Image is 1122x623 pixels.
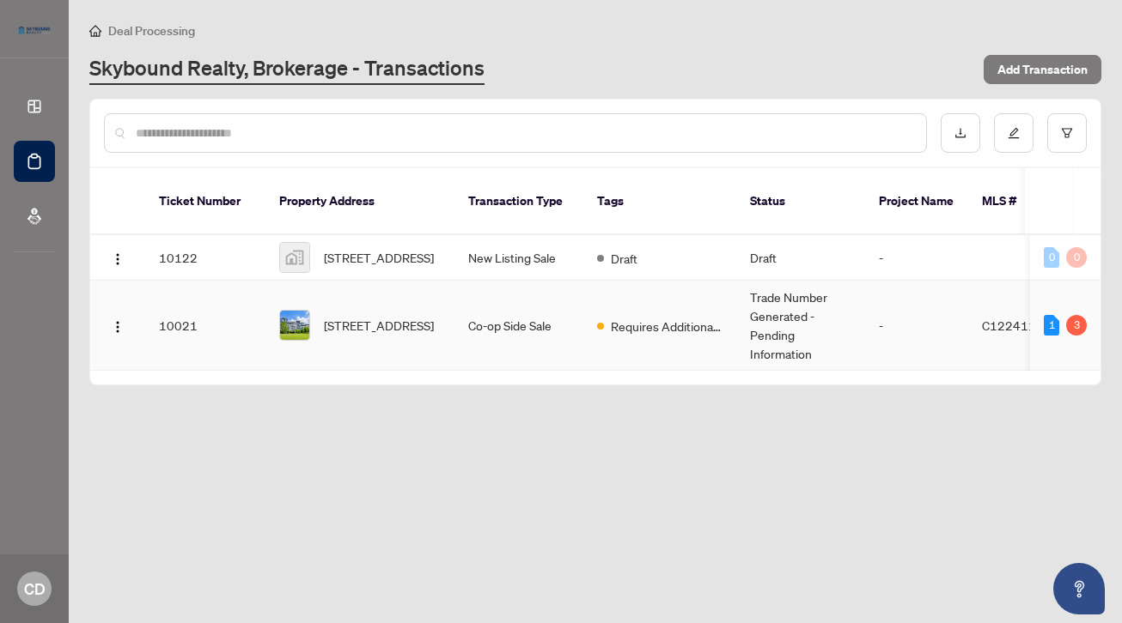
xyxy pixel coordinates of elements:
span: CD [24,577,46,601]
img: Logo [111,320,125,334]
th: Status [736,168,865,235]
span: [STREET_ADDRESS] [324,248,434,267]
span: Deal Processing [108,23,195,39]
span: [STREET_ADDRESS] [324,316,434,335]
td: - [865,235,968,281]
th: MLS # [968,168,1071,235]
th: Tags [583,168,736,235]
button: download [941,113,980,153]
th: Ticket Number [145,168,265,235]
th: Property Address [265,168,454,235]
button: Add Transaction [984,55,1101,84]
span: Requires Additional Docs [611,317,723,336]
span: C12241173 [982,318,1052,333]
img: thumbnail-img [280,311,309,340]
td: 10021 [145,281,265,371]
button: Open asap [1053,563,1105,614]
span: download [954,127,967,139]
td: - [865,281,968,371]
a: Skybound Realty, Brokerage - Transactions [89,54,485,85]
th: Transaction Type [454,168,583,235]
div: 1 [1044,315,1059,336]
img: logo [14,21,55,39]
button: filter [1047,113,1087,153]
div: 3 [1066,315,1087,336]
button: Logo [104,244,131,271]
td: Draft [736,235,865,281]
div: 0 [1066,247,1087,268]
td: 10122 [145,235,265,281]
span: home [89,25,101,37]
span: edit [1008,127,1020,139]
button: edit [994,113,1034,153]
span: Add Transaction [997,56,1088,83]
img: Logo [111,252,125,266]
td: New Listing Sale [454,235,583,281]
span: filter [1061,127,1073,139]
button: Logo [104,311,131,339]
th: Project Name [865,168,968,235]
td: Trade Number Generated - Pending Information [736,281,865,371]
img: thumbnail-img [280,243,309,272]
div: 0 [1044,247,1059,268]
span: Draft [611,249,637,268]
td: Co-op Side Sale [454,281,583,371]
